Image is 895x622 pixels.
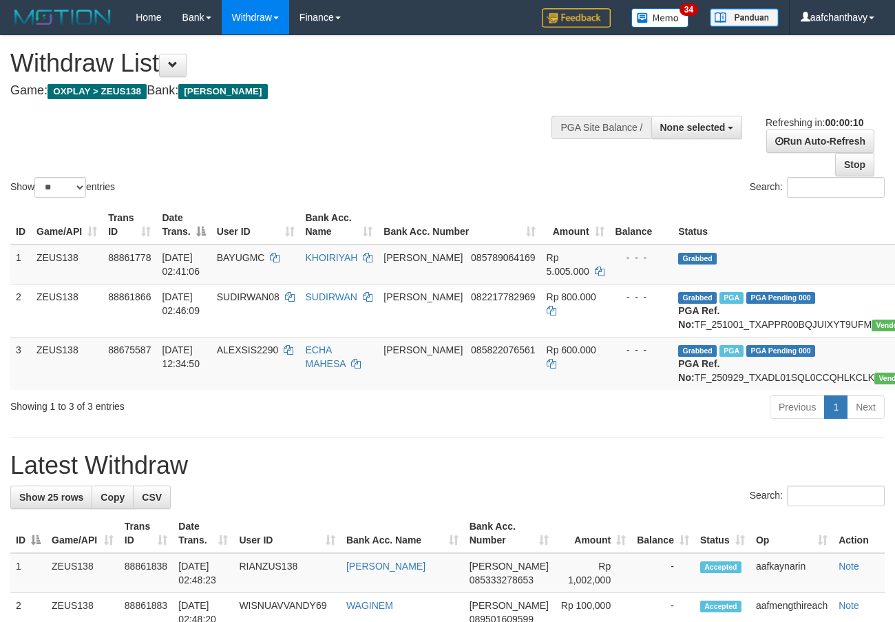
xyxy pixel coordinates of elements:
span: CSV [142,492,162,503]
td: 1 [10,245,31,284]
span: 34 [680,3,698,16]
div: - - - [615,343,668,357]
td: 1 [10,553,46,593]
h4: Game: Bank: [10,84,583,98]
span: None selected [660,122,726,133]
span: Copy 085333278653 to clipboard [470,574,534,585]
a: Note [839,561,859,572]
span: Accepted [700,561,741,573]
label: Show entries [10,177,115,198]
td: 88861838 [119,553,173,593]
th: ID: activate to sort column descending [10,514,46,553]
div: Showing 1 to 3 of 3 entries [10,394,363,413]
th: Trans ID: activate to sort column ascending [119,514,173,553]
span: 88861866 [108,291,151,302]
span: Refreshing in: [766,117,863,128]
span: Rp 600.000 [547,344,596,355]
th: Balance [610,205,673,245]
span: Copy 085789064169 to clipboard [471,252,535,263]
th: Game/API: activate to sort column ascending [46,514,119,553]
a: Previous [770,395,825,419]
div: PGA Site Balance / [551,116,651,139]
span: [PERSON_NAME] [470,600,549,611]
a: CSV [133,486,171,509]
select: Showentries [34,177,86,198]
td: ZEUS138 [31,284,103,337]
th: Trans ID: activate to sort column ascending [103,205,156,245]
th: Amount: activate to sort column ascending [554,514,631,553]
span: BAYUGMC [217,252,265,263]
span: Copy 082217782969 to clipboard [471,291,535,302]
span: Marked by aafkaynarin [719,292,744,304]
span: Grabbed [678,292,717,304]
th: Status: activate to sort column ascending [695,514,750,553]
span: Rp 800.000 [547,291,596,302]
td: Rp 1,002,000 [554,553,631,593]
span: SUDIRWAN08 [217,291,280,302]
a: WAGINEM [346,600,393,611]
div: - - - [615,251,668,265]
th: Action [833,514,885,553]
a: SUDIRWAN [306,291,357,302]
a: KHOIRIYAH [306,252,358,263]
td: 3 [10,337,31,390]
a: ECHA MAHESA [306,344,346,369]
a: Note [839,600,859,611]
a: Run Auto-Refresh [766,129,874,153]
span: [DATE] 02:41:06 [162,252,200,277]
span: 88861778 [108,252,151,263]
h1: Withdraw List [10,50,583,77]
a: Next [847,395,885,419]
span: [PERSON_NAME] [383,344,463,355]
span: Grabbed [678,345,717,357]
span: [PERSON_NAME] [470,561,549,572]
strong: 00:00:10 [825,117,863,128]
span: Copy [101,492,125,503]
th: ID [10,205,31,245]
span: Copy 085822076561 to clipboard [471,344,535,355]
td: ZEUS138 [31,337,103,390]
a: Show 25 rows [10,486,92,509]
img: MOTION_logo.png [10,7,115,28]
span: Show 25 rows [19,492,83,503]
th: Date Trans.: activate to sort column descending [156,205,211,245]
th: Amount: activate to sort column ascending [541,205,610,245]
th: Balance: activate to sort column ascending [631,514,695,553]
span: [DATE] 12:34:50 [162,344,200,369]
a: Copy [92,486,134,509]
td: aafkaynarin [750,553,833,593]
span: [PERSON_NAME] [178,84,267,99]
span: OXPLAY > ZEUS138 [48,84,147,99]
img: Button%20Memo.svg [631,8,689,28]
span: Marked by aafpengsreynich [719,345,744,357]
span: [PERSON_NAME] [383,252,463,263]
img: Feedback.jpg [542,8,611,28]
a: Stop [835,153,874,176]
button: None selected [651,116,743,139]
td: ZEUS138 [31,245,103,284]
th: Date Trans.: activate to sort column ascending [173,514,233,553]
b: PGA Ref. No: [678,358,719,383]
td: RIANZUS138 [233,553,341,593]
th: Bank Acc. Number: activate to sort column ascending [464,514,554,553]
b: PGA Ref. No: [678,305,719,330]
label: Search: [750,177,885,198]
th: Bank Acc. Number: activate to sort column ascending [378,205,540,245]
a: 1 [824,395,847,419]
div: - - - [615,290,668,304]
input: Search: [787,177,885,198]
input: Search: [787,486,885,506]
span: ALEXSIS2290 [217,344,279,355]
span: PGA Pending [746,345,815,357]
span: Grabbed [678,253,717,265]
span: 88675587 [108,344,151,355]
th: Game/API: activate to sort column ascending [31,205,103,245]
th: User ID: activate to sort column ascending [211,205,300,245]
th: Bank Acc. Name: activate to sort column ascending [341,514,464,553]
h1: Latest Withdraw [10,452,885,479]
a: [PERSON_NAME] [346,561,425,572]
td: [DATE] 02:48:23 [173,553,233,593]
img: panduan.png [710,8,779,27]
span: [PERSON_NAME] [383,291,463,302]
span: [DATE] 02:46:09 [162,291,200,316]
